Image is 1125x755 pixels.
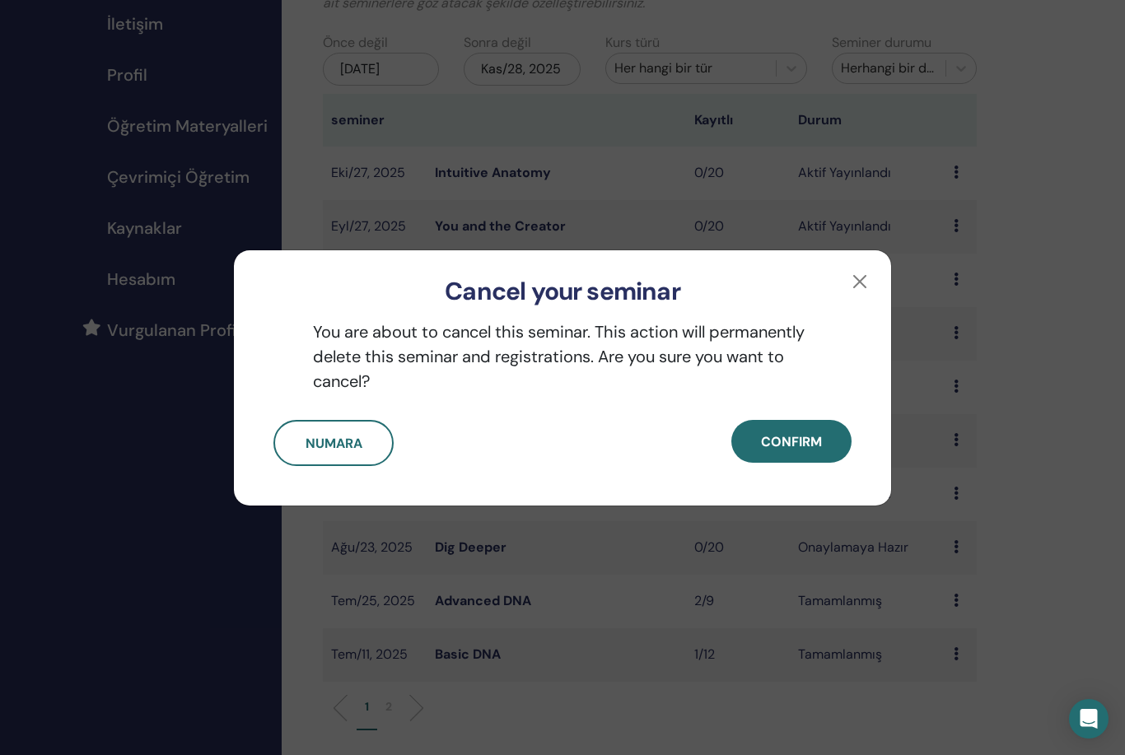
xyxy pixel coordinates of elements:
[1069,699,1109,739] div: Open Intercom Messenger
[273,319,852,394] p: You are about to cancel this seminar. This action will permanently delete this seminar and regist...
[306,435,362,452] span: Numara
[260,277,865,306] h3: Cancel your seminar
[761,433,822,450] span: Confirm
[731,420,852,463] button: Confirm
[273,420,394,466] button: Numara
